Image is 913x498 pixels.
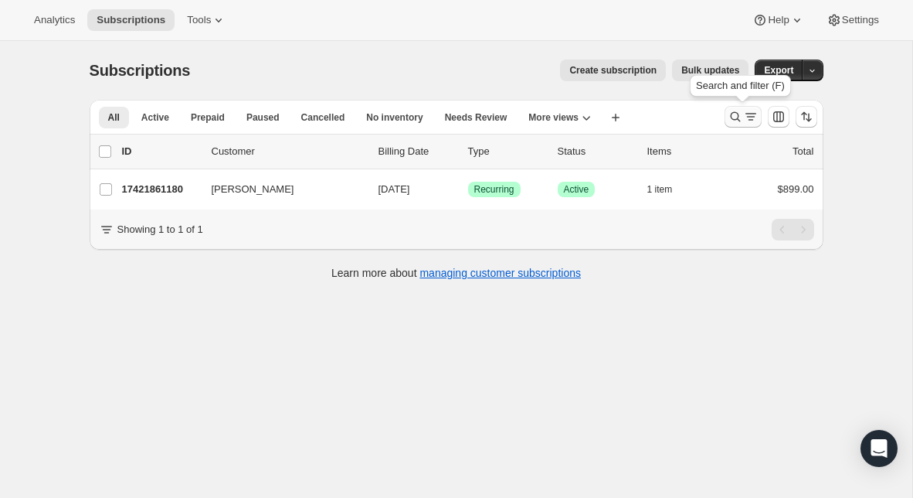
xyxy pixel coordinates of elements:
[569,64,657,77] span: Create subscription
[647,183,673,196] span: 1 item
[647,179,690,200] button: 1 item
[519,107,600,128] button: More views
[378,144,456,159] p: Billing Date
[122,179,814,200] div: 17421861180[PERSON_NAME][DATE]SuccessRecurringSuccessActive1 item$899.00
[725,106,762,128] button: Search and filter results
[528,111,579,124] span: More views
[187,14,211,26] span: Tools
[768,14,789,26] span: Help
[141,111,169,124] span: Active
[743,9,813,31] button: Help
[25,9,84,31] button: Analytics
[419,267,581,279] a: managing customer subscriptions
[793,144,813,159] p: Total
[331,265,581,281] p: Learn more about
[108,111,120,124] span: All
[842,14,879,26] span: Settings
[796,106,817,128] button: Sort the results
[301,111,345,124] span: Cancelled
[117,222,203,237] p: Showing 1 to 1 of 1
[860,430,898,467] div: Open Intercom Messenger
[366,111,423,124] span: No inventory
[560,60,666,81] button: Create subscription
[768,106,789,128] button: Customize table column order and visibility
[191,111,225,124] span: Prepaid
[122,182,199,197] p: 17421861180
[122,144,199,159] p: ID
[681,64,739,77] span: Bulk updates
[817,9,888,31] button: Settings
[34,14,75,26] span: Analytics
[87,9,175,31] button: Subscriptions
[603,107,628,128] button: Create new view
[755,60,803,81] button: Export
[178,9,236,31] button: Tools
[772,219,814,240] nav: Pagination
[122,144,814,159] div: IDCustomerBilling DateTypeStatusItemsTotal
[778,183,814,195] span: $899.00
[468,144,545,159] div: Type
[445,111,507,124] span: Needs Review
[97,14,165,26] span: Subscriptions
[474,183,514,196] span: Recurring
[212,182,294,197] span: [PERSON_NAME]
[246,111,280,124] span: Paused
[647,144,725,159] div: Items
[378,183,410,195] span: [DATE]
[564,183,589,196] span: Active
[90,62,191,79] span: Subscriptions
[212,144,366,159] p: Customer
[764,64,793,77] span: Export
[558,144,635,159] p: Status
[202,177,357,202] button: [PERSON_NAME]
[672,60,748,81] button: Bulk updates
